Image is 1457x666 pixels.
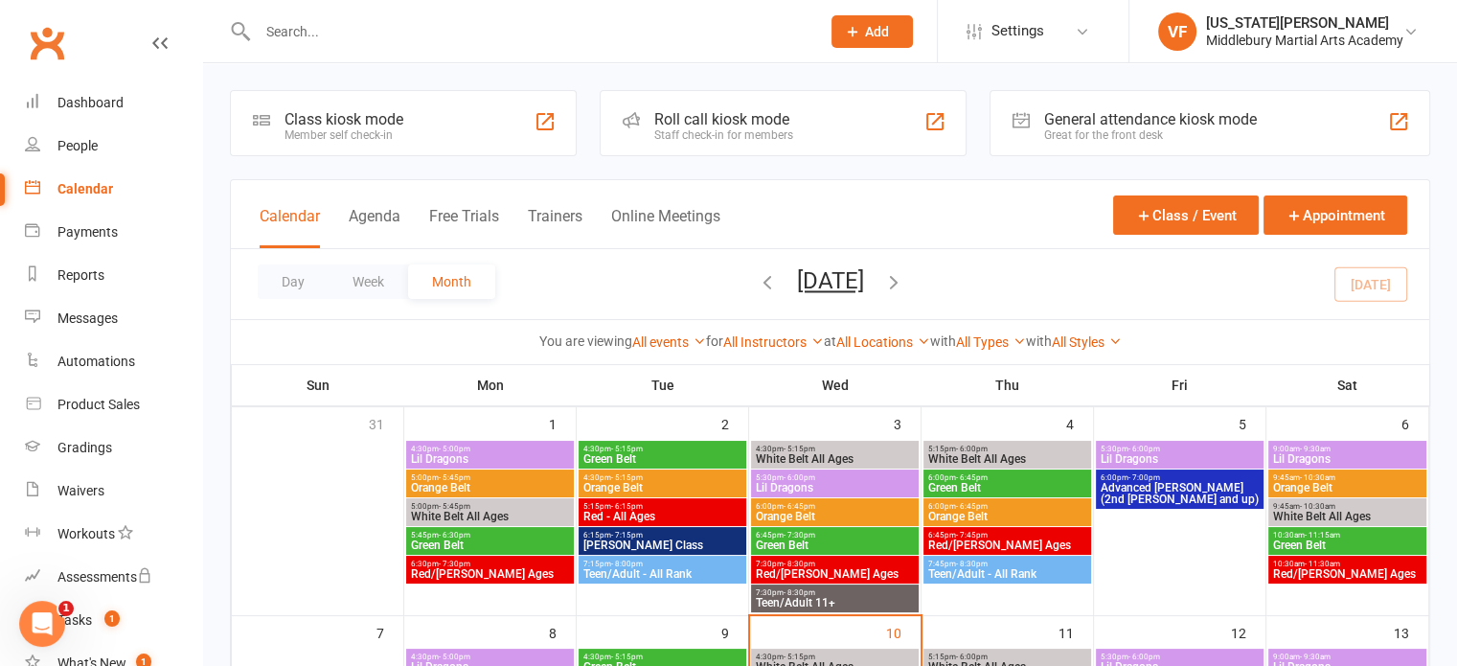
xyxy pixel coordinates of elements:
a: All Types [956,334,1026,350]
span: - 6:00pm [1128,445,1160,453]
span: Red/[PERSON_NAME] Ages [410,568,570,580]
span: Green Belt [410,540,570,551]
div: Class kiosk mode [285,110,403,128]
span: - 6:45pm [956,502,988,511]
button: Appointment [1263,195,1407,235]
span: - 5:15pm [784,445,815,453]
span: 6:00pm [927,473,1087,482]
span: 4:30pm [582,445,742,453]
span: - 5:45pm [439,473,470,482]
div: Reports [57,267,104,283]
span: 4:30pm [410,653,570,661]
button: Online Meetings [611,207,720,248]
span: Teen/Adult 11+ [755,597,915,609]
div: Assessments [57,569,152,585]
a: People [25,125,202,168]
span: 5:30pm [1100,653,1260,661]
span: - 7:45pm [956,531,988,540]
span: 4:30pm [582,473,742,482]
div: 11 [1059,616,1093,648]
a: Workouts [25,513,202,556]
span: - 5:45pm [439,502,470,511]
a: Payments [25,211,202,254]
span: 7:45pm [927,560,1087,568]
button: Add [831,15,913,48]
button: Agenda [349,207,400,248]
div: Great for the front desk [1044,128,1257,142]
span: - 5:15pm [611,445,643,453]
strong: for [706,333,723,349]
span: 9:45am [1272,473,1423,482]
div: VF [1158,12,1196,51]
span: Lil Dragons [1272,453,1423,465]
div: 13 [1394,616,1428,648]
span: - 8:30pm [956,560,988,568]
div: Messages [57,310,118,326]
div: 9 [721,616,748,648]
a: Calendar [25,168,202,211]
div: Middlebury Martial Arts Academy [1206,32,1403,49]
div: Dashboard [57,95,124,110]
div: Waivers [57,483,104,498]
div: 12 [1231,616,1265,648]
span: Green Belt [1272,540,1423,551]
div: Payments [57,224,118,240]
span: - 5:00pm [439,445,470,453]
th: Sun [232,365,404,405]
span: - 8:30pm [784,560,815,568]
strong: with [1026,333,1052,349]
input: Search... [252,18,807,45]
span: 6:15pm [582,531,742,540]
span: White Belt All Ages [1272,511,1423,522]
div: Staff check-in for members [654,128,793,142]
span: 5:15pm [927,653,1087,661]
span: Lil Dragons [755,482,915,494]
th: Mon [404,365,577,405]
span: 1 [58,601,74,616]
span: 4:30pm [582,653,742,661]
span: - 5:00pm [439,653,470,661]
div: 1 [549,407,576,439]
span: - 7:00pm [1128,473,1160,482]
div: People [57,138,98,153]
a: Clubworx [23,19,71,67]
button: Calendar [260,207,320,248]
span: - 6:00pm [1128,653,1160,661]
span: [PERSON_NAME] Class [582,540,742,551]
span: Red/[PERSON_NAME] Ages [927,540,1087,551]
span: Red - All Ages [582,511,742,522]
div: 6 [1401,407,1428,439]
span: - 7:30pm [439,560,470,568]
span: 5:00pm [410,473,570,482]
span: 9:00am [1272,653,1423,661]
span: Orange Belt [1272,482,1423,494]
span: 7:15pm [582,560,742,568]
button: Month [408,264,495,299]
span: - 8:00pm [611,560,643,568]
button: Free Trials [429,207,499,248]
span: 5:30pm [755,473,915,482]
span: Orange Belt [582,482,742,494]
span: - 9:30am [1300,445,1331,453]
span: Orange Belt [410,482,570,494]
div: 3 [894,407,921,439]
a: All Styles [1052,334,1122,350]
span: 6:45pm [927,531,1087,540]
span: Red/[PERSON_NAME] Ages [755,568,915,580]
span: 5:15pm [927,445,1087,453]
span: 5:15pm [582,502,742,511]
span: 6:00pm [755,502,915,511]
span: 10:30am [1272,560,1423,568]
span: - 5:15pm [784,653,815,661]
span: - 7:15pm [611,531,643,540]
th: Wed [749,365,922,405]
div: 8 [549,616,576,648]
span: - 8:30pm [784,588,815,597]
div: 4 [1066,407,1093,439]
div: Tasks [57,612,92,628]
span: Lil Dragons [410,453,570,465]
span: - 5:15pm [611,473,643,482]
span: 4:30pm [410,445,570,453]
a: Automations [25,340,202,383]
span: 6:00pm [1100,473,1260,482]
